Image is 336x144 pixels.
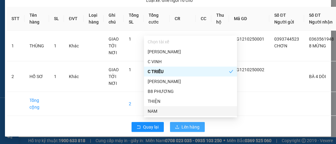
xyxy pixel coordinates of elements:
[309,20,333,24] span: Người nhận
[144,37,237,47] div: Chọn tài xế
[309,37,334,41] span: 0363561948
[5,5,55,13] div: Sài Gòn
[5,35,113,43] div: Tên hàng: HỒ SƠ ( : 1 )
[109,67,119,86] span: GIAO TỚI NƠI
[274,20,294,24] span: Người gửi
[229,7,269,31] th: Mã GD
[234,37,264,41] span: SG1210250001
[5,24,14,31] span: CR :
[148,98,233,105] div: THIỆN
[229,92,269,116] td: 2
[144,67,237,76] div: C TRIỀU
[64,7,84,31] th: ĐVT
[274,37,299,41] span: 0393744523
[54,43,56,48] span: 1
[144,57,237,67] div: C VINH
[64,31,84,61] td: Khác
[25,7,49,31] th: Tên hàng
[144,47,237,57] div: C VŨ
[170,7,196,31] th: CR
[309,74,326,79] span: BÀ 4 DÒI
[5,6,15,12] span: Gửi:
[129,37,131,41] span: 1
[148,38,233,45] div: Chọn tài xế
[309,43,326,48] span: 8 MỪNG
[211,7,229,31] th: Thu hộ
[25,31,49,61] td: THÙNG
[109,37,119,55] span: GIAO TỚI NƠI
[148,68,229,75] div: C TRIỀU
[49,7,64,31] th: SL
[144,86,237,96] div: B8 PHƯƠNG
[59,6,74,12] span: Nhận:
[25,61,49,92] td: HỒ SƠ
[64,61,84,92] td: Khác
[124,92,144,116] td: 2
[59,13,113,20] div: BÀ 4 DÒI
[148,88,233,95] div: B8 PHƯƠNG
[84,7,104,31] th: Loại hàng
[132,122,164,132] button: rollbackQuay lại
[25,43,60,50] span: GIAO TỚI NƠI
[7,7,25,31] th: STT
[25,92,49,116] td: Tổng cộng
[144,96,237,106] div: THIỆN
[143,124,159,130] span: Quay lại
[54,74,56,79] span: 1
[196,7,211,31] th: CC
[148,58,233,65] div: C VINH
[148,78,233,85] div: [PERSON_NAME]
[144,106,237,116] div: NAM
[144,7,170,31] th: Tổng cước
[309,13,321,18] span: Số ĐT
[129,67,131,72] span: 1
[7,61,25,92] td: 2
[274,13,286,18] span: Số ĐT
[148,48,233,55] div: [PERSON_NAME]
[182,124,200,130] span: Lên hàng
[137,125,141,130] span: rollback
[148,108,233,115] div: NAM
[229,69,233,74] span: check
[175,125,179,130] span: upload
[144,76,237,86] div: C VŨ PHƯƠNG
[274,43,287,48] span: CHƠN
[64,34,73,43] span: SL
[7,31,25,61] td: 1
[59,5,113,13] div: Chợ Lách
[124,7,144,31] th: Tổng SL
[234,67,264,72] span: SG1210250002
[5,43,113,50] div: Ghi chú:
[170,122,205,132] button: uploadLên hàng
[104,7,124,31] th: Ghi chú
[5,24,56,31] div: 40.000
